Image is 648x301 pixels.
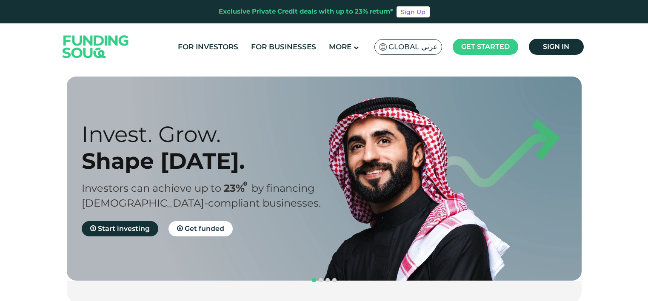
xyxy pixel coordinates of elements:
[388,42,437,52] span: Global عربي
[82,182,221,194] span: Investors can achieve up to
[543,43,569,51] span: Sign in
[311,277,317,284] button: navigation
[249,40,318,54] a: For Businesses
[324,277,331,284] button: navigation
[82,121,339,148] div: Invest. Grow.
[82,148,339,174] div: Shape [DATE].
[54,26,137,68] img: Logo
[176,40,240,54] a: For Investors
[243,182,247,186] i: 23% IRR (expected) ~ 15% Net yield (expected)
[317,277,324,284] button: navigation
[329,43,351,51] span: More
[461,43,510,51] span: Get started
[168,221,233,236] a: Get funded
[82,221,158,236] a: Start investing
[397,6,430,17] a: Sign Up
[98,224,150,233] span: Start investing
[219,7,393,17] div: Exclusive Private Credit deals with up to 23% return*
[379,43,387,51] img: SA Flag
[529,39,584,55] a: Sign in
[185,224,224,233] span: Get funded
[331,277,338,284] button: navigation
[224,182,251,194] span: 23%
